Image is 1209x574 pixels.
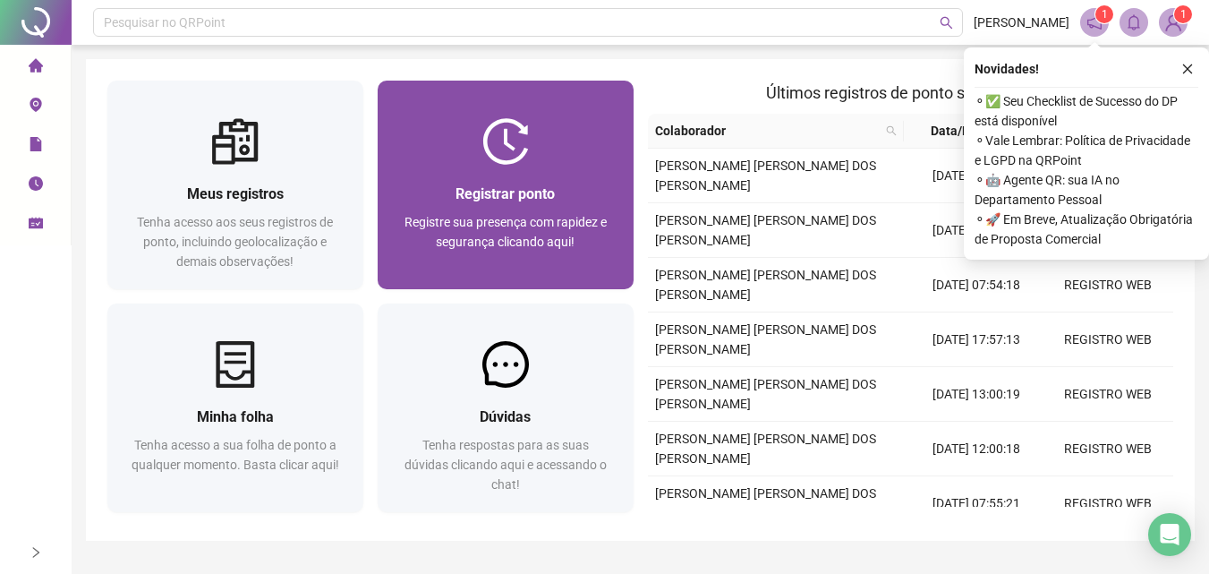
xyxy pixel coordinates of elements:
[655,121,879,141] span: Colaborador
[132,438,339,472] span: Tenha acesso a sua folha de ponto a qualquer momento. Basta clicar aqui!
[1042,313,1173,367] td: REGISTRO WEB
[910,149,1042,203] td: [DATE] 13:01:24
[404,215,607,249] span: Registre sua presença com rapidez e segurança clicando aqui!
[1042,476,1173,531] td: REGISTRO WEB
[975,59,1039,79] span: Novidades !
[655,213,876,247] span: [PERSON_NAME] [PERSON_NAME] DOS [PERSON_NAME]
[655,268,876,302] span: [PERSON_NAME] [PERSON_NAME] DOS [PERSON_NAME]
[904,114,1032,149] th: Data/Hora
[197,408,274,425] span: Minha folha
[456,185,555,202] span: Registrar ponto
[910,422,1042,476] td: [DATE] 12:00:18
[1086,14,1103,30] span: notification
[1126,14,1142,30] span: bell
[107,304,363,512] a: Minha folhaTenha acesso a sua folha de ponto a qualquer momento. Basta clicar aqui!
[655,322,876,356] span: [PERSON_NAME] [PERSON_NAME] DOS [PERSON_NAME]
[655,432,876,466] span: [PERSON_NAME] [PERSON_NAME] DOS [PERSON_NAME]
[378,81,634,289] a: Registrar pontoRegistre sua presença com rapidez e segurança clicando aqui!
[655,486,876,520] span: [PERSON_NAME] [PERSON_NAME] DOS [PERSON_NAME]
[187,185,284,202] span: Meus registros
[30,546,42,559] span: right
[910,367,1042,422] td: [DATE] 13:00:19
[29,208,43,244] span: schedule
[975,131,1198,170] span: ⚬ Vale Lembrar: Política de Privacidade e LGPD na QRPoint
[886,125,897,136] span: search
[480,408,531,425] span: Dúvidas
[137,215,333,269] span: Tenha acesso aos seus registros de ponto, incluindo geolocalização e demais observações!
[1148,513,1191,556] div: Open Intercom Messenger
[940,16,953,30] span: search
[910,476,1042,531] td: [DATE] 07:55:21
[975,210,1198,249] span: ⚬ 🚀 Em Breve, Atualização Obrigatória de Proposta Comercial
[29,168,43,204] span: clock-circle
[1160,9,1187,36] img: 91370
[655,158,876,193] span: [PERSON_NAME] [PERSON_NAME] DOS [PERSON_NAME]
[910,203,1042,258] td: [DATE] 12:00:11
[29,90,43,125] span: environment
[910,258,1042,313] td: [DATE] 07:54:18
[1095,5,1113,23] sup: 1
[1174,5,1192,23] sup: Atualize o seu contato no menu Meus Dados
[1042,258,1173,313] td: REGISTRO WEB
[655,377,876,411] span: [PERSON_NAME] [PERSON_NAME] DOS [PERSON_NAME]
[910,313,1042,367] td: [DATE] 17:57:13
[1181,63,1194,75] span: close
[974,13,1069,32] span: [PERSON_NAME]
[29,129,43,165] span: file
[766,83,1055,102] span: Últimos registros de ponto sincronizados
[882,117,900,144] span: search
[975,170,1198,210] span: ⚬ 🤖 Agente QR: sua IA no Departamento Pessoal
[975,91,1198,131] span: ⚬ ✅ Seu Checklist de Sucesso do DP está disponível
[1180,8,1187,21] span: 1
[29,50,43,86] span: home
[1042,422,1173,476] td: REGISTRO WEB
[404,438,607,492] span: Tenha respostas para as suas dúvidas clicando aqui e acessando o chat!
[1102,8,1108,21] span: 1
[911,121,1010,141] span: Data/Hora
[378,304,634,512] a: DúvidasTenha respostas para as suas dúvidas clicando aqui e acessando o chat!
[1042,367,1173,422] td: REGISTRO WEB
[107,81,363,289] a: Meus registrosTenha acesso aos seus registros de ponto, incluindo geolocalização e demais observa...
